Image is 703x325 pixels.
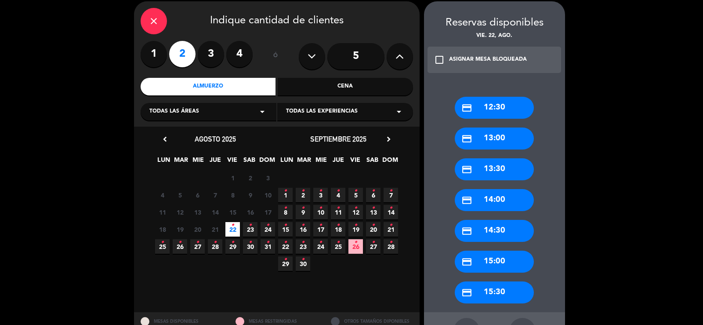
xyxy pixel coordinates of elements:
[461,226,472,237] i: credit_card
[331,155,345,169] span: JUE
[261,222,275,237] span: 24
[296,239,310,254] span: 23
[313,222,328,237] span: 17
[348,239,363,254] span: 26
[389,201,392,215] i: •
[455,251,534,273] div: 15:00
[278,78,413,95] div: Cena
[382,155,397,169] span: DOM
[173,205,187,219] span: 12
[372,235,375,249] i: •
[284,252,287,267] i: •
[208,239,222,254] span: 28
[190,205,205,219] span: 13
[319,184,322,198] i: •
[455,281,534,303] div: 15:30
[278,256,293,271] span: 29
[296,222,310,237] span: 16
[286,107,358,116] span: Todas las experiencias
[261,188,275,202] span: 10
[284,235,287,249] i: •
[231,235,234,249] i: •
[155,188,170,202] span: 4
[331,188,345,202] span: 4
[149,107,199,116] span: Todas las áreas
[389,184,392,198] i: •
[348,188,363,202] span: 5
[278,205,293,219] span: 8
[173,222,187,237] span: 19
[242,155,257,169] span: SAB
[384,188,398,202] span: 7
[384,239,398,254] span: 28
[141,41,167,67] label: 1
[161,235,164,249] i: •
[259,155,274,169] span: DOM
[337,218,340,232] i: •
[278,188,293,202] span: 1
[348,205,363,219] span: 12
[225,205,240,219] span: 15
[160,135,170,144] i: chevron_left
[455,220,534,242] div: 14:30
[354,201,357,215] i: •
[278,222,293,237] span: 15
[169,41,196,67] label: 2
[231,218,234,232] i: •
[173,188,187,202] span: 5
[261,205,275,219] span: 17
[149,16,159,26] i: close
[449,55,527,64] div: ASIGNAR MESA BLOQUEADA
[226,41,253,67] label: 4
[279,155,294,169] span: LUN
[337,201,340,215] i: •
[310,135,366,143] span: septiembre 2025
[461,133,472,144] i: credit_card
[389,218,392,232] i: •
[225,171,240,185] span: 1
[173,239,187,254] span: 26
[155,239,170,254] span: 25
[190,222,205,237] span: 20
[297,155,311,169] span: MAR
[365,155,380,169] span: SAB
[141,8,413,34] div: Indique cantidad de clientes
[156,155,171,169] span: LUN
[337,235,340,249] i: •
[278,239,293,254] span: 22
[301,218,304,232] i: •
[243,171,257,185] span: 2
[284,201,287,215] i: •
[257,106,268,117] i: arrow_drop_down
[261,41,290,72] div: ó
[208,188,222,202] span: 7
[354,235,357,249] i: •
[178,235,181,249] i: •
[366,239,380,254] span: 27
[313,205,328,219] span: 10
[284,184,287,198] i: •
[261,171,275,185] span: 3
[394,106,404,117] i: arrow_drop_down
[301,235,304,249] i: •
[384,222,398,237] span: 21
[214,235,217,249] i: •
[319,201,322,215] i: •
[225,222,240,237] span: 22
[174,155,188,169] span: MAR
[455,158,534,180] div: 13:30
[208,222,222,237] span: 21
[208,155,222,169] span: JUE
[208,205,222,219] span: 14
[301,201,304,215] i: •
[461,256,472,267] i: credit_card
[389,235,392,249] i: •
[249,218,252,232] i: •
[195,135,236,143] span: agosto 2025
[366,188,380,202] span: 6
[331,205,345,219] span: 11
[372,201,375,215] i: •
[190,239,205,254] span: 27
[249,235,252,249] i: •
[243,239,257,254] span: 30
